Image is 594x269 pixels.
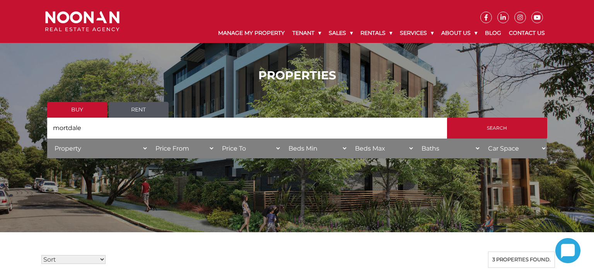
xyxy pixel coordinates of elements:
a: About Us [437,23,481,43]
div: 3 properties found. [488,252,555,268]
a: Buy [47,102,107,118]
a: Sales [325,23,357,43]
a: Rentals [357,23,396,43]
a: Rent [109,102,169,118]
input: Search by suburb, postcode or area [47,118,447,139]
a: Manage My Property [214,23,288,43]
a: Services [396,23,437,43]
a: Blog [481,23,505,43]
h1: PROPERTIES [47,69,547,82]
select: Sort Listings [41,255,106,264]
a: Tenant [288,23,325,43]
a: Contact Us [505,23,549,43]
input: Search [447,118,547,139]
img: Noonan Real Estate Agency [45,11,119,32]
